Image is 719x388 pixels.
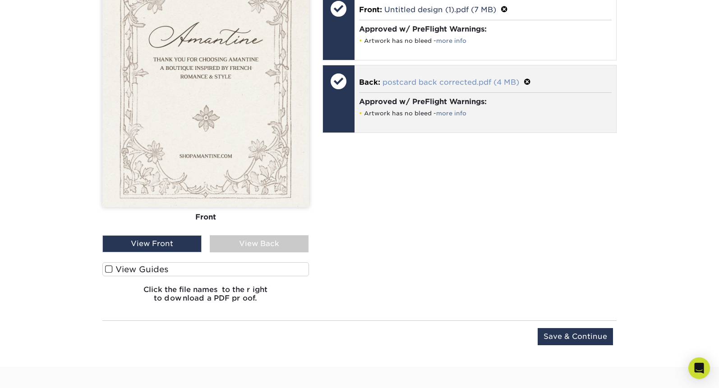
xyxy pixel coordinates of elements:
[383,78,519,87] a: postcard back corrected.pdf (4 MB)
[102,235,202,252] div: View Front
[359,97,612,106] h4: Approved w/ PreFlight Warnings:
[436,110,466,117] a: more info
[359,37,612,45] li: Artwork has no bleed -
[688,357,710,379] div: Open Intercom Messenger
[538,328,613,345] input: Save & Continue
[436,37,466,44] a: more info
[102,207,309,227] div: Front
[384,5,496,14] a: Untitled design (1).pdf (7 MB)
[210,235,309,252] div: View Back
[359,78,380,87] span: Back:
[102,285,309,310] h6: Click the file names to the right to download a PDF proof.
[359,5,382,14] span: Front:
[359,110,612,117] li: Artwork has no bleed -
[359,25,612,33] h4: Approved w/ PreFlight Warnings:
[102,262,309,276] label: View Guides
